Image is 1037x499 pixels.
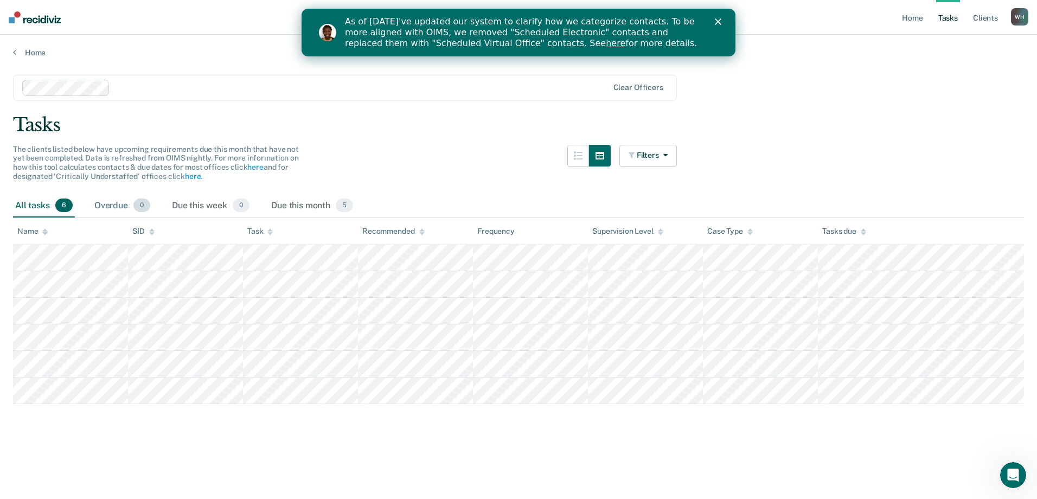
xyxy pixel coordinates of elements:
[619,145,677,167] button: Filters
[1011,8,1028,25] button: WH
[233,199,249,213] span: 0
[269,194,355,218] div: Due this month5
[13,114,1024,136] div: Tasks
[133,199,150,213] span: 0
[13,194,75,218] div: All tasks6
[247,163,263,171] a: here
[9,11,61,23] img: Recidiviz
[17,227,48,236] div: Name
[302,9,735,56] iframe: Intercom live chat banner
[336,199,353,213] span: 5
[1011,8,1028,25] div: W H
[477,227,515,236] div: Frequency
[13,145,299,181] span: The clients listed below have upcoming requirements due this month that have not yet been complet...
[247,227,273,236] div: Task
[55,199,73,213] span: 6
[362,227,424,236] div: Recommended
[413,10,424,16] div: Close
[1000,462,1026,488] iframe: Intercom live chat
[613,83,663,92] div: Clear officers
[92,194,152,218] div: Overdue0
[13,48,1024,57] a: Home
[822,227,866,236] div: Tasks due
[185,172,201,181] a: here
[592,227,663,236] div: Supervision Level
[170,194,252,218] div: Due this week0
[304,29,324,40] a: here
[707,227,753,236] div: Case Type
[132,227,155,236] div: SID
